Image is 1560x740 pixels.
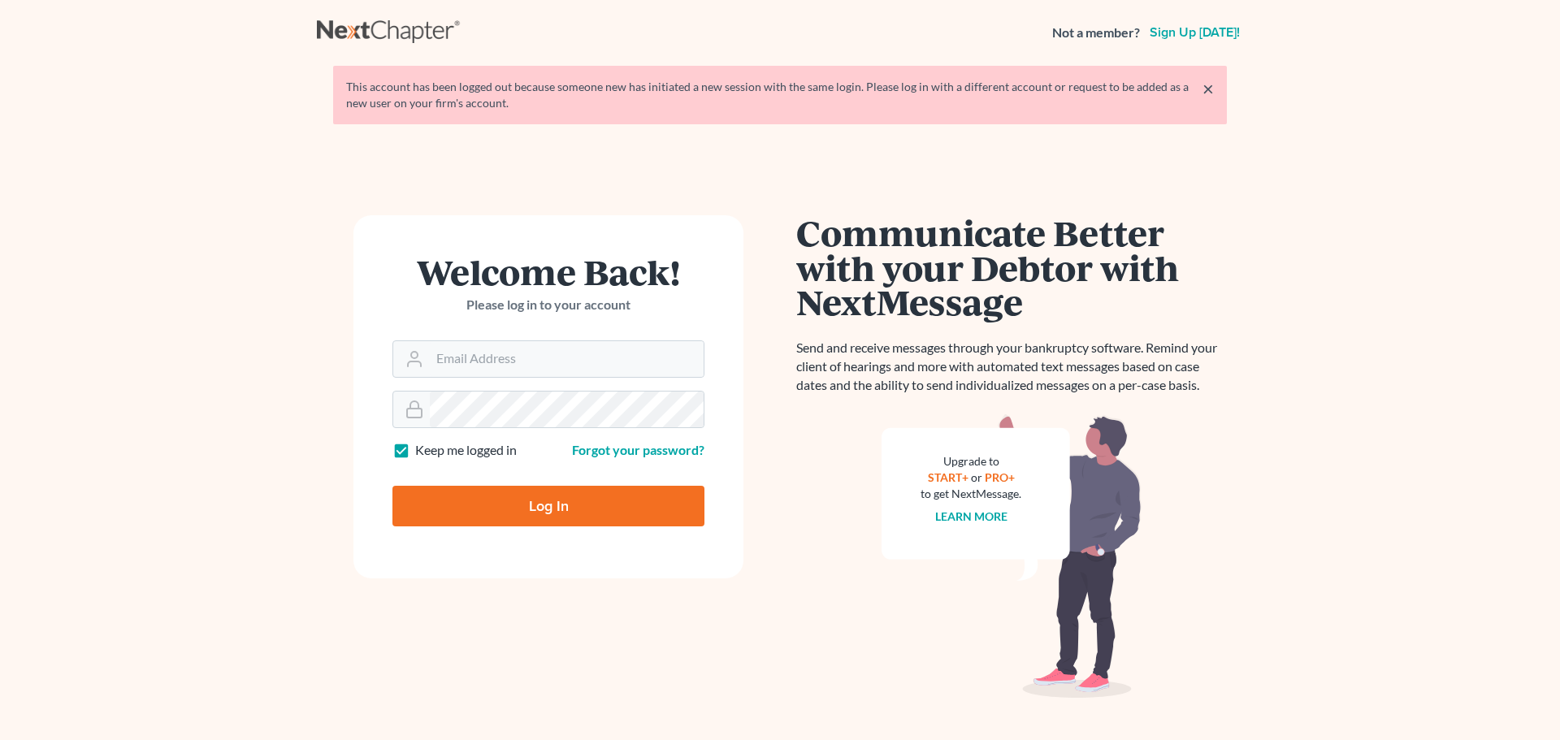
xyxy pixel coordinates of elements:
[1202,79,1214,98] a: ×
[1052,24,1140,42] strong: Not a member?
[430,341,704,377] input: Email Address
[572,442,704,457] a: Forgot your password?
[882,414,1142,699] img: nextmessage_bg-59042aed3d76b12b5cd301f8e5b87938c9018125f34e5fa2b7a6b67550977c72.svg
[1146,26,1243,39] a: Sign up [DATE]!
[392,254,704,289] h1: Welcome Back!
[921,453,1021,470] div: Upgrade to
[415,441,517,460] label: Keep me logged in
[985,470,1015,484] a: PRO+
[796,215,1227,319] h1: Communicate Better with your Debtor with NextMessage
[935,509,1007,523] a: Learn more
[392,296,704,314] p: Please log in to your account
[971,470,982,484] span: or
[928,470,968,484] a: START+
[392,486,704,526] input: Log In
[921,486,1021,502] div: to get NextMessage.
[346,79,1214,111] div: This account has been logged out because someone new has initiated a new session with the same lo...
[796,339,1227,395] p: Send and receive messages through your bankruptcy software. Remind your client of hearings and mo...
